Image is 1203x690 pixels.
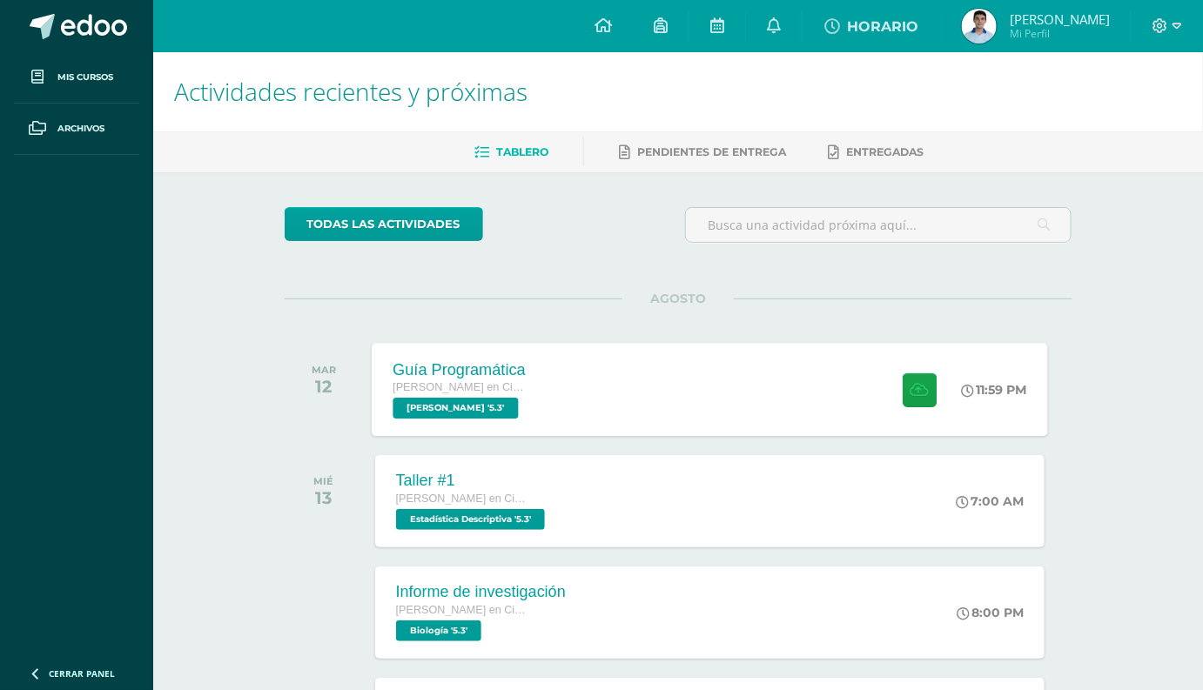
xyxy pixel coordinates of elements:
[396,492,527,505] span: [PERSON_NAME] en Ciencias y Letras
[285,207,483,241] a: todas las Actividades
[57,70,113,84] span: Mis cursos
[622,291,734,306] span: AGOSTO
[312,364,336,376] div: MAR
[961,382,1027,398] div: 11:59 PM
[619,138,786,166] a: Pendientes de entrega
[957,605,1024,620] div: 8:00 PM
[393,398,518,419] span: PEREL '5.3'
[396,583,566,601] div: Informe de investigación
[962,9,997,44] img: 4fea97eebe6203f758f0b407dc1d937c.png
[393,360,526,378] div: Guía Programática
[14,52,139,104] a: Mis cursos
[846,145,924,158] span: Entregadas
[396,472,549,490] div: Taller #1
[686,208,1072,242] input: Busca una actividad próxima aquí...
[396,620,481,641] span: Biología '5.3'
[313,487,333,508] div: 13
[396,604,527,616] span: [PERSON_NAME] en Ciencias y Letras
[174,75,528,108] span: Actividades recientes y próximas
[637,145,786,158] span: Pendientes de entrega
[956,493,1024,509] div: 7:00 AM
[474,138,548,166] a: Tablero
[49,667,115,680] span: Cerrar panel
[496,145,548,158] span: Tablero
[1010,10,1110,28] span: [PERSON_NAME]
[847,18,918,35] span: HORARIO
[313,475,333,487] div: MIÉ
[393,381,525,393] span: [PERSON_NAME] en Ciencias y Letras
[828,138,924,166] a: Entregadas
[57,122,104,136] span: Archivos
[1010,26,1110,41] span: Mi Perfil
[396,509,545,530] span: Estadística Descriptiva '5.3'
[312,376,336,397] div: 12
[14,104,139,155] a: Archivos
